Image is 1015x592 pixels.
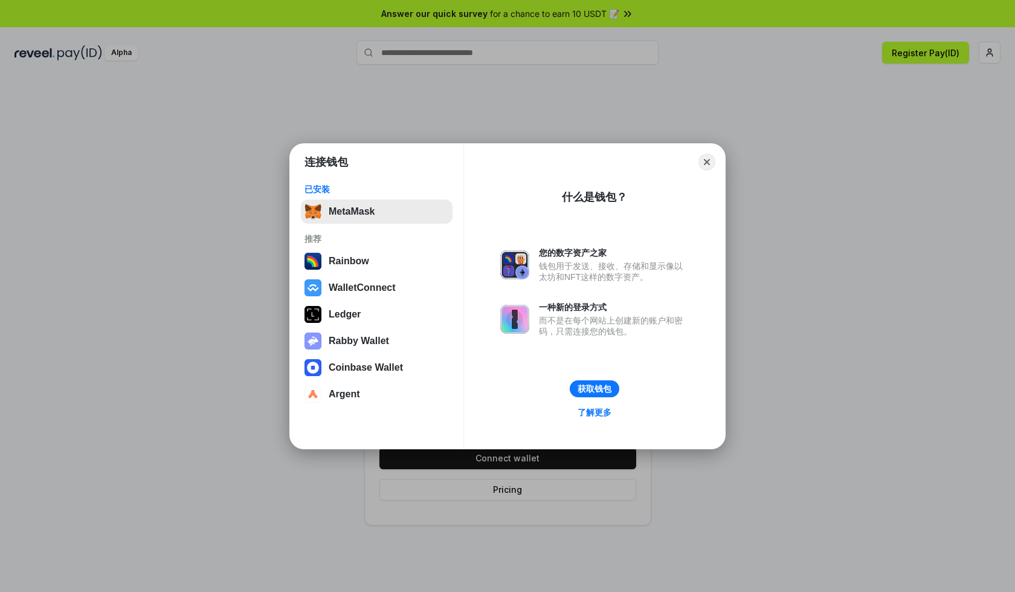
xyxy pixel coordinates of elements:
[304,253,321,270] img: svg+xml,%3Csvg%20width%3D%22120%22%20height%3D%22120%22%20viewBox%3D%220%200%20120%20120%22%20fil...
[329,389,360,400] div: Argent
[578,407,611,418] div: 了解更多
[570,380,619,397] button: 获取钱包
[304,306,321,323] img: svg+xml,%3Csvg%20xmlns%3D%22http%3A%2F%2Fwww.w3.org%2F2000%2Fsvg%22%20width%3D%2228%22%20height%3...
[304,184,449,195] div: 已安装
[304,203,321,220] img: svg+xml,%3Csvg%20fill%3D%22none%22%20height%3D%2233%22%20viewBox%3D%220%200%2035%2033%22%20width%...
[304,233,449,244] div: 推荐
[304,386,321,403] img: svg+xml,%3Csvg%20width%3D%2228%22%20height%3D%2228%22%20viewBox%3D%220%200%2028%2028%22%20fill%3D...
[301,302,453,327] button: Ledger
[329,336,389,346] div: Rabby Wallet
[329,282,396,293] div: WalletConnect
[301,356,453,380] button: Coinbase Wallet
[301,329,453,353] button: Rabby Wallet
[329,256,369,267] div: Rainbow
[539,261,689,282] div: 钱包用于发送、接收、存储和显示像以太坊和NFT这样的数字资产。
[329,309,361,320] div: Ledger
[301,382,453,406] button: Argent
[301,200,453,224] button: MetaMask
[301,249,453,273] button: Rainbow
[304,155,348,169] h1: 连接钱包
[570,405,619,420] a: 了解更多
[539,302,689,313] div: 一种新的登录方式
[329,362,403,373] div: Coinbase Wallet
[562,190,627,204] div: 什么是钱包？
[304,279,321,296] img: svg+xml,%3Csvg%20width%3D%2228%22%20height%3D%2228%22%20viewBox%3D%220%200%2028%2028%22%20fill%3D...
[500,305,529,334] img: svg+xml,%3Csvg%20xmlns%3D%22http%3A%2F%2Fwww.w3.org%2F2000%2Fsvg%22%20fill%3D%22none%22%20viewBox...
[578,383,611,394] div: 获取钱包
[301,276,453,300] button: WalletConnect
[539,315,689,337] div: 而不是在每个网站上创建新的账户和密码，只需连接您的钱包。
[500,250,529,279] img: svg+xml,%3Csvg%20xmlns%3D%22http%3A%2F%2Fwww.w3.org%2F2000%2Fsvg%22%20fill%3D%22none%22%20viewBox...
[304,359,321,376] img: svg+xml,%3Csvg%20width%3D%2228%22%20height%3D%2228%22%20viewBox%3D%220%200%2028%2028%22%20fill%3D...
[698,154,715,171] button: Close
[304,333,321,350] img: svg+xml,%3Csvg%20xmlns%3D%22http%3A%2F%2Fwww.w3.org%2F2000%2Fsvg%22%20fill%3D%22none%22%20viewBox...
[329,206,375,217] div: MetaMask
[539,247,689,258] div: 您的数字资产之家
